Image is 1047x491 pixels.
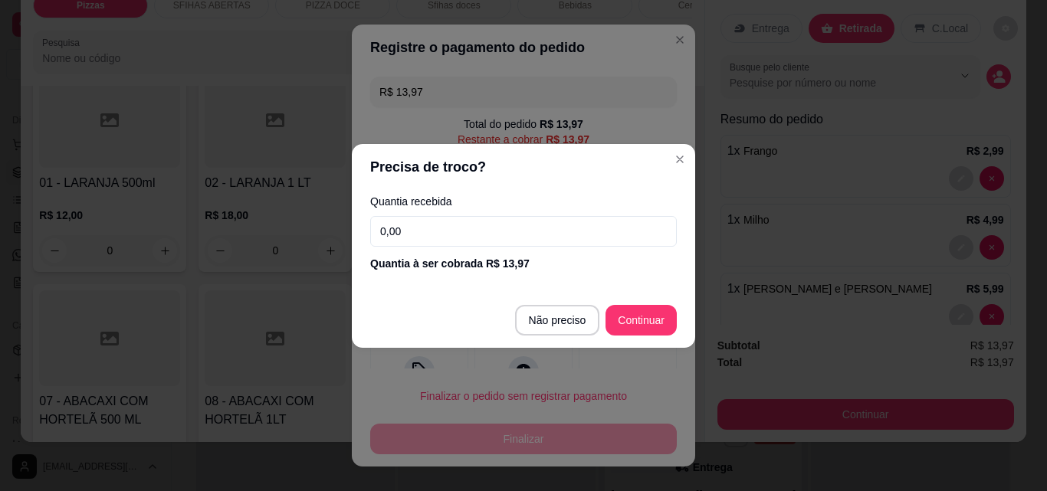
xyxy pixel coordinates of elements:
[370,256,677,271] div: Quantia à ser cobrada R$ 13,97
[352,144,695,190] header: Precisa de troco?
[606,305,677,336] button: Continuar
[515,305,600,336] button: Não preciso
[370,196,677,207] label: Quantia recebida
[668,147,692,172] button: Close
